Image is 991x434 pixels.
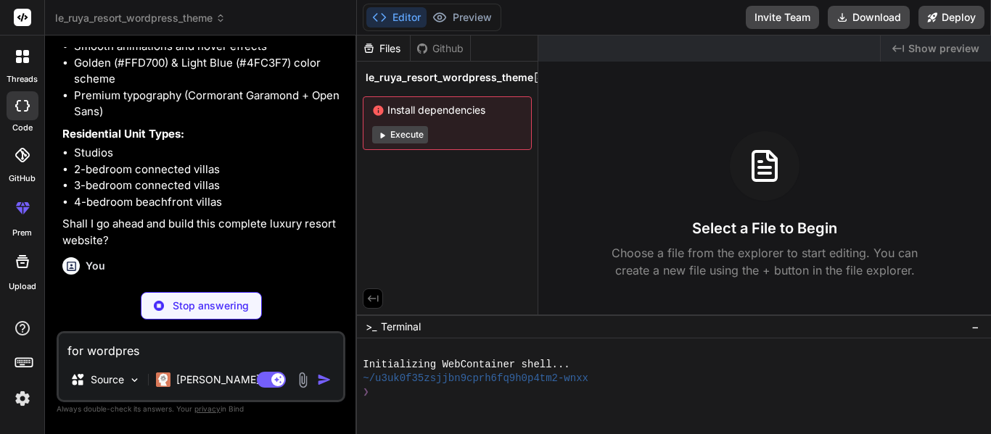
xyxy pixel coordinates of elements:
li: 3-bedroom connected villas [74,178,342,194]
img: icon [317,372,332,387]
h3: Select a File to Begin [692,218,837,238]
li: Studios [74,145,342,162]
img: Pick Models [128,374,141,386]
span: − [971,320,979,334]
p: Stop answering [173,299,249,313]
span: Show preview [908,41,979,56]
div: Files [357,41,410,56]
button: Invite Team [746,6,819,29]
li: Smooth animations and hover effects [74,38,342,55]
span: privacy [194,404,221,413]
label: threads [7,73,38,85]
span: Install dependencies [372,103,522,117]
img: Claude 4 Sonnet [156,372,170,387]
label: code [12,122,33,134]
button: Preview [427,7,498,28]
p: Always double-check its answers. Your in Bind [57,402,345,416]
p: [PERSON_NAME] 4 S.. [176,372,284,387]
button: Download [828,6,910,29]
button: Execute [372,126,428,143]
p: Choose a file from the explorer to start editing. You can create a new file using the + button in... [602,244,927,279]
span: Terminal [381,320,421,334]
p: Source [91,372,124,387]
li: 4-bedroom beachfront villas [74,194,342,211]
h6: You [86,259,105,273]
img: attachment [295,372,311,388]
span: Initializing WebContainer shell... [363,358,569,372]
div: Github [411,41,470,56]
span: >_ [366,320,377,334]
li: 2-bedroom connected villas [74,162,342,178]
li: Premium typography (Cormorant Garamond + Open Sans) [74,88,342,120]
label: prem [12,227,32,239]
img: settings [10,386,35,411]
button: Editor [366,7,427,28]
span: le_ruya_resort_wordpress_theme [55,11,226,25]
span: le_ruya_resort_wordpress_theme [366,70,533,85]
button: Deploy [918,6,984,29]
span: ~/u3uk0f35zsjjbn9cprh6fq9h0p4tm2-wnxx [363,372,588,385]
label: Upload [9,280,36,293]
strong: Residential Unit Types: [62,127,184,141]
p: Shall I go ahead and build this complete luxury resort website? [62,216,342,249]
button: − [969,315,982,338]
span: ❯ [363,385,370,399]
label: GitHub [9,172,36,185]
li: Golden (#FFD700) & Light Blue (#4FC3F7) color scheme [74,55,342,88]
